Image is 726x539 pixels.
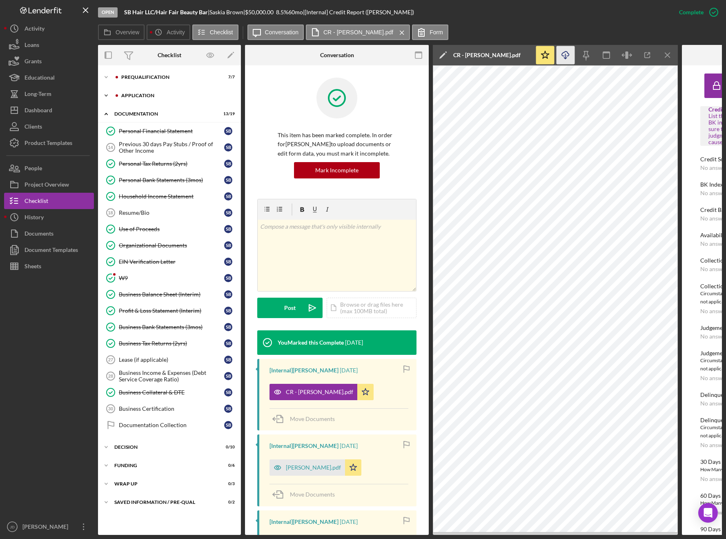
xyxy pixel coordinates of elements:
div: S B [224,356,232,364]
button: Move Documents [269,484,343,505]
div: 8.5 % [276,9,288,16]
div: S B [224,274,232,282]
div: S B [224,307,232,315]
button: CR - [PERSON_NAME].pdf [306,24,410,40]
div: [PERSON_NAME] [20,519,73,537]
button: Loans [4,37,94,53]
div: [Internal] [PERSON_NAME] [269,519,339,525]
a: 28Business Income & Expenses (Debt Service Coverage Ratio)SB [102,368,237,384]
a: EIN Verification LetterSB [102,254,237,270]
div: Documents [24,225,53,244]
div: W9 [119,275,224,281]
div: | [Internal] Credit Report ([PERSON_NAME]) [303,9,414,16]
a: Personal Bank Statements (3mos)SB [102,172,237,188]
button: Sheets [4,258,94,274]
a: 27Lease (if applicable)SB [102,352,237,368]
span: Move Documents [290,415,335,422]
div: 0 / 6 [220,463,235,468]
div: Wrap up [114,481,214,486]
div: Post [284,298,296,318]
div: S B [224,339,232,347]
tspan: 27 [108,357,113,362]
div: S B [224,160,232,168]
div: [Internal] [PERSON_NAME] [269,443,339,449]
button: Activity [147,24,190,40]
label: Activity [167,29,185,36]
button: Move Documents [269,409,343,429]
div: S B [224,421,232,429]
button: Form [412,24,448,40]
div: Document Templates [24,242,78,260]
div: Business Income & Expenses (Debt Service Coverage Ratio) [119,370,224,383]
a: Documentation CollectionSB [102,417,237,433]
div: Personal Bank Statements (3mos) [119,177,224,183]
div: Funding [114,463,214,468]
a: People [4,160,94,176]
label: Form [430,29,443,36]
button: Mark Incomplete [294,162,380,178]
a: Profit & Loss Statement (Interim)SB [102,303,237,319]
tspan: 14 [108,145,113,150]
div: Previous 30 days Pay Stubs / Proof of Other Income [119,141,224,154]
div: Prequalification [121,75,214,80]
button: Product Templates [4,135,94,151]
div: Loans [24,37,39,55]
div: 0 / 2 [220,500,235,505]
div: Business Certification [119,405,224,412]
button: Checklist [192,24,238,40]
div: History [24,209,44,227]
a: Personal Financial StatementSB [102,123,237,139]
div: You Marked this Complete [278,339,344,346]
a: Documents [4,225,94,242]
a: Business Balance Sheet (Interim)SB [102,286,237,303]
div: Documentation Collection [119,422,224,428]
div: Mark Incomplete [315,162,359,178]
div: 60 mo [288,9,303,16]
div: S B [224,372,232,380]
time: 2025-07-14 00:05 [345,339,363,346]
div: Personal Financial Statement [119,128,224,134]
a: Business Bank Statements (3mos)SB [102,319,237,335]
a: Organizational DocumentsSB [102,237,237,254]
a: Household Income StatementSB [102,188,237,205]
div: $50,000.00 [245,9,276,16]
label: Overview [116,29,139,36]
div: Personal Tax Returns (2yrs) [119,160,224,167]
div: Organizational Documents [119,242,224,249]
button: Clients [4,118,94,135]
div: Business Tax Returns (2yrs) [119,340,224,347]
div: Saskia Brown | [209,9,245,16]
div: S B [224,290,232,298]
text: JD [10,525,15,529]
button: Post [257,298,323,318]
div: Conversation [320,52,354,58]
div: Profit & Loss Statement (Interim) [119,307,224,314]
div: Business Collateral & DTE [119,389,224,396]
div: CR - [PERSON_NAME].pdf [286,389,353,395]
button: JD[PERSON_NAME] [4,519,94,535]
div: Documentation [114,111,214,116]
button: Project Overview [4,176,94,193]
div: Dashboard [24,102,52,120]
a: 14Previous 30 days Pay Stubs / Proof of Other IncomeSB [102,139,237,156]
button: Long-Term [4,86,94,102]
div: Long-Term [24,86,51,104]
label: Conversation [265,29,299,36]
div: S B [224,143,232,151]
div: People [24,160,42,178]
div: Project Overview [24,176,69,195]
div: Educational [24,69,55,88]
tspan: 28 [108,374,113,379]
div: Open Intercom Messenger [698,503,718,523]
div: 13 / 19 [220,111,235,116]
button: [PERSON_NAME].pdf [269,459,361,476]
div: Business Balance Sheet (Interim) [119,291,224,298]
button: Checklist [4,193,94,209]
div: S B [224,241,232,249]
div: 7 / 7 [220,75,235,80]
button: Document Templates [4,242,94,258]
div: S B [224,192,232,200]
